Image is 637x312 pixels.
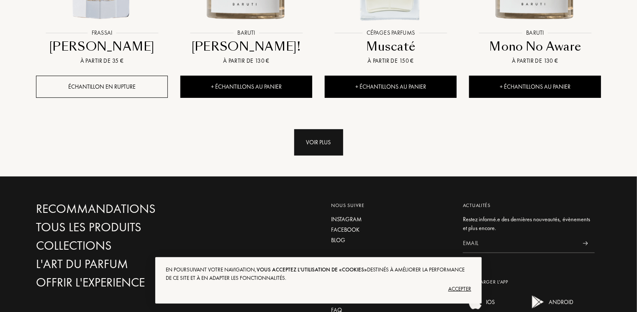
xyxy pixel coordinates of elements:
div: Restez informé.e des dernières nouveautés, évènements et plus encore. [463,215,595,233]
div: À partir de 130 € [473,56,598,65]
span: vous acceptez l'utilisation de «cookies» [257,266,367,273]
a: Blog [331,236,450,245]
a: ios appIOS [463,304,495,312]
div: Voir plus [294,129,343,156]
a: Collections [36,238,216,253]
a: Recommandations [36,202,216,216]
div: À partir de 35 € [39,56,164,65]
a: Offrir l'experience [36,275,216,290]
a: android appANDROID [526,304,573,312]
div: + Échantillons au panier [469,76,601,98]
div: + Échantillons au panier [180,76,312,98]
div: ANDROID [547,294,573,310]
div: Échantillon en rupture [36,76,168,98]
div: À partir de 130 € [184,56,309,65]
a: L'Art du Parfum [36,257,216,271]
img: news_send.svg [583,241,588,246]
div: IOS [484,294,495,310]
div: À partir de 150 € [328,56,453,65]
div: Accepter [166,282,471,296]
a: Instagram [331,215,450,224]
div: En poursuivant votre navigation, destinés à améliorer la performance de ce site et à en adapter l... [166,266,471,282]
img: android app [530,294,547,310]
input: Email [463,234,576,253]
div: Actualités [463,202,595,209]
div: Télécharger L’app [463,278,595,286]
div: + Échantillons au panier [325,76,457,98]
a: Tous les produits [36,220,216,235]
a: Facebook [331,225,450,234]
div: Nous suivre [331,202,450,209]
